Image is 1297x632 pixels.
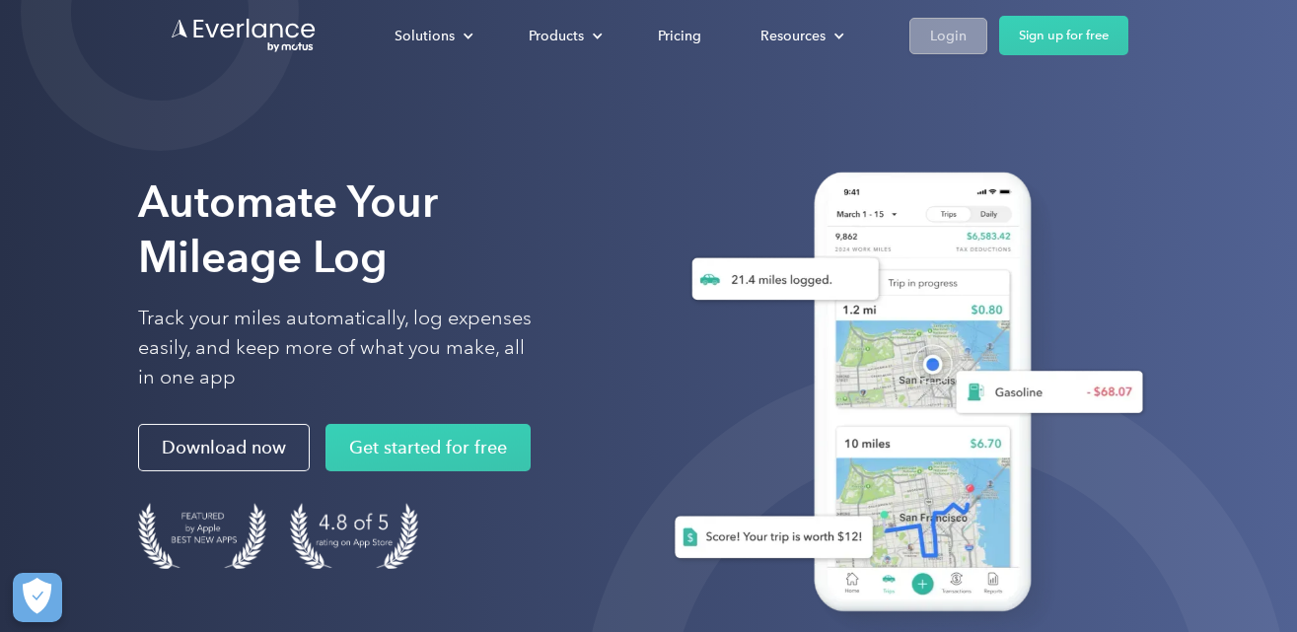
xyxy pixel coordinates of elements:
[529,24,584,48] div: Products
[909,18,987,54] a: Login
[13,573,62,622] button: Cookies Settings
[138,424,310,471] a: Download now
[375,19,489,53] div: Solutions
[760,24,826,48] div: Resources
[741,19,860,53] div: Resources
[638,19,721,53] a: Pricing
[138,176,438,283] strong: Automate Your Mileage Log
[325,424,531,471] a: Get started for free
[170,17,318,54] a: Go to homepage
[290,503,418,569] img: 4.9 out of 5 stars on the app store
[138,304,533,392] p: Track your miles automatically, log expenses easily, and keep more of what you make, all in one app
[395,24,455,48] div: Solutions
[999,16,1128,55] a: Sign up for free
[930,24,967,48] div: Login
[138,503,266,569] img: Badge for Featured by Apple Best New Apps
[658,24,701,48] div: Pricing
[509,19,618,53] div: Products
